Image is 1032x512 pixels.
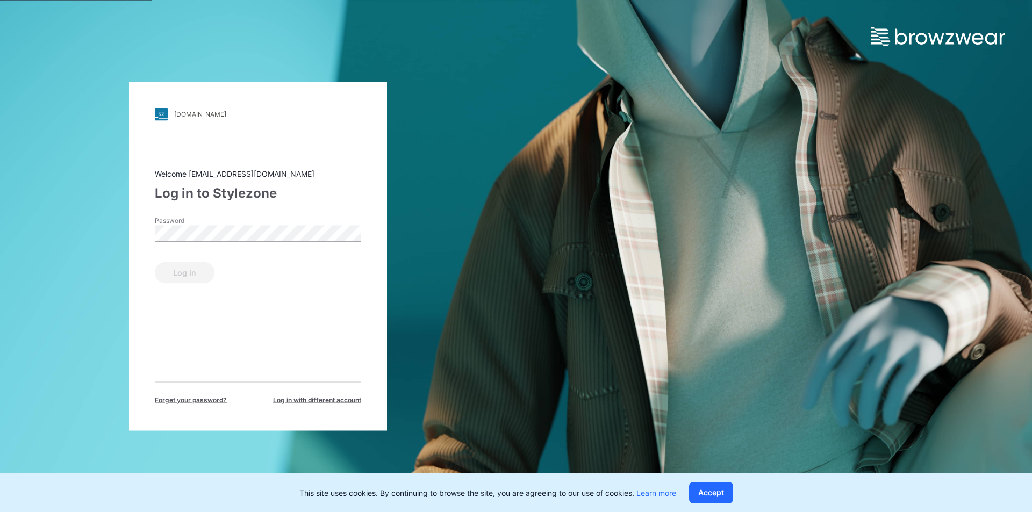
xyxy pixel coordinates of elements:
img: browzwear-logo.e42bd6dac1945053ebaf764b6aa21510.svg [871,27,1005,46]
div: [DOMAIN_NAME] [174,110,226,118]
div: Welcome [EMAIL_ADDRESS][DOMAIN_NAME] [155,168,361,179]
span: Forget your password? [155,395,227,405]
a: Learn more [636,488,676,497]
img: stylezone-logo.562084cfcfab977791bfbf7441f1a819.svg [155,107,168,120]
a: [DOMAIN_NAME] [155,107,361,120]
p: This site uses cookies. By continuing to browse the site, you are agreeing to our use of cookies. [299,487,676,499]
span: Log in with different account [273,395,361,405]
div: Log in to Stylezone [155,183,361,203]
label: Password [155,215,230,225]
button: Accept [689,482,733,503]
